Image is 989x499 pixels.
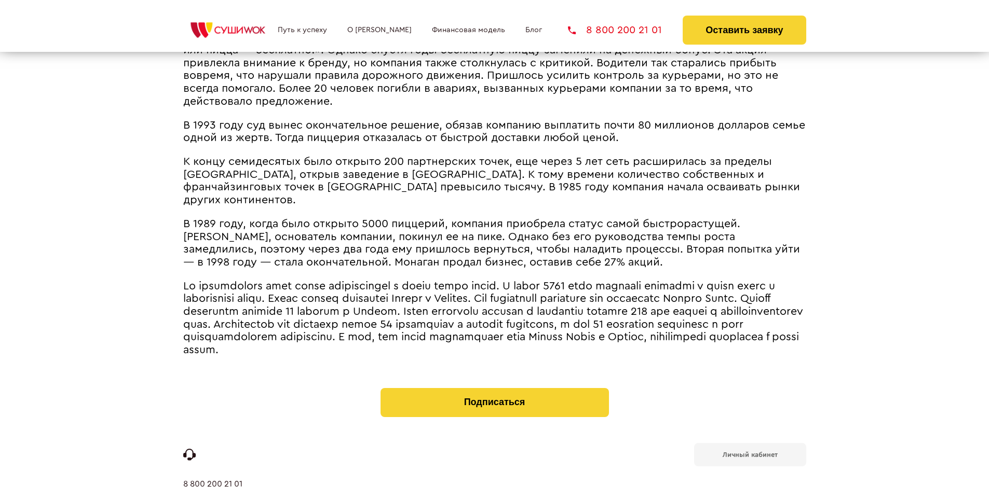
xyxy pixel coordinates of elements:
a: Финансовая модель [432,26,505,34]
span: К концу семидесятых было открыто 200 партнерских точек, еще через 5 лет сеть расширилась за преде... [183,156,800,205]
a: О [PERSON_NAME] [347,26,412,34]
a: Блог [525,26,542,34]
a: 8 800 200 21 01 [568,25,662,35]
button: Оставить заявку [683,16,806,45]
span: [PERSON_NAME] продолжал стимулировать спрос, предложив в 1973 году новое условие: «Доставка за 30... [183,32,794,107]
b: Личный кабинет [723,451,778,458]
a: Личный кабинет [694,443,806,466]
span: В 1989 году, когда было открыто 5000 пиццерий, компания приобрела статус самой быстрорастущей. [P... [183,218,800,268]
a: Путь к успеху [278,26,327,34]
button: Подписаться [381,388,609,417]
span: В 1993 году суд вынес окончательное решение, обязав компанию выплатить почти 80 миллионов долларо... [183,120,805,144]
span: Lo ipsumdolors amet conse adipiscingel s doeiu tempo incid. U labor 5761 etdo magnaali enimadmi v... [183,281,803,355]
span: 8 800 200 21 01 [586,25,662,35]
